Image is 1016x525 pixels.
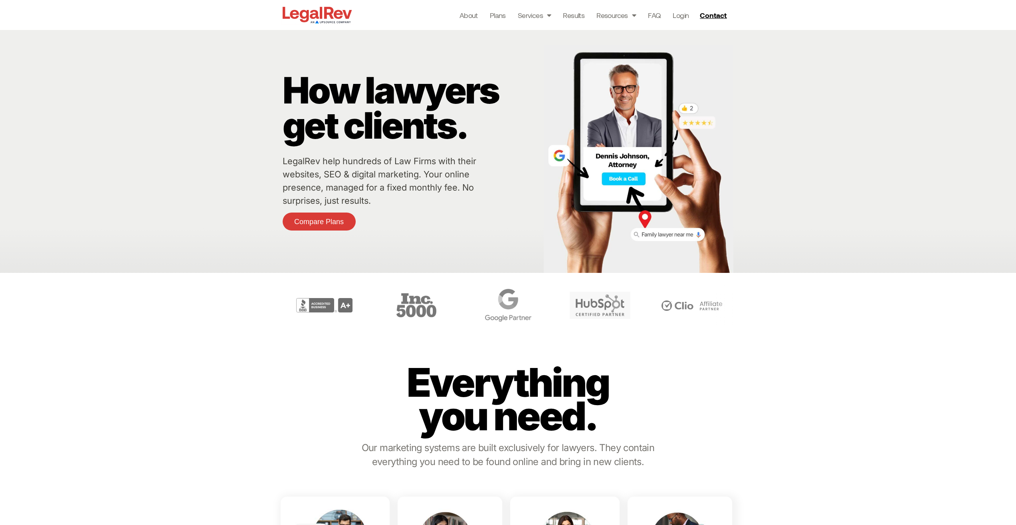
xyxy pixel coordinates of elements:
[596,10,636,21] a: Resources
[697,9,732,22] a: Contact
[283,73,540,143] p: How lawyers get clients.
[459,10,689,21] nav: Menu
[459,10,478,21] a: About
[648,10,661,21] a: FAQ
[357,441,659,469] p: Our marketing systems are built exclusively for lawyers. They contain everything you need to be f...
[563,10,584,21] a: Results
[392,366,624,433] p: Everything you need.
[518,10,551,21] a: Services
[281,285,736,326] div: Carousel
[648,285,736,326] div: 6 / 6
[490,10,506,21] a: Plans
[372,285,460,326] div: 3 / 6
[294,218,344,225] span: Compare Plans
[283,213,356,231] a: Compare Plans
[464,285,552,326] div: 4 / 6
[283,156,476,206] a: LegalRev help hundreds of Law Firms with their websites, SEO & digital marketing. Your online pre...
[556,285,644,326] div: 5 / 6
[281,285,368,326] div: 2 / 6
[700,12,727,19] span: Contact
[673,10,689,21] a: Login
